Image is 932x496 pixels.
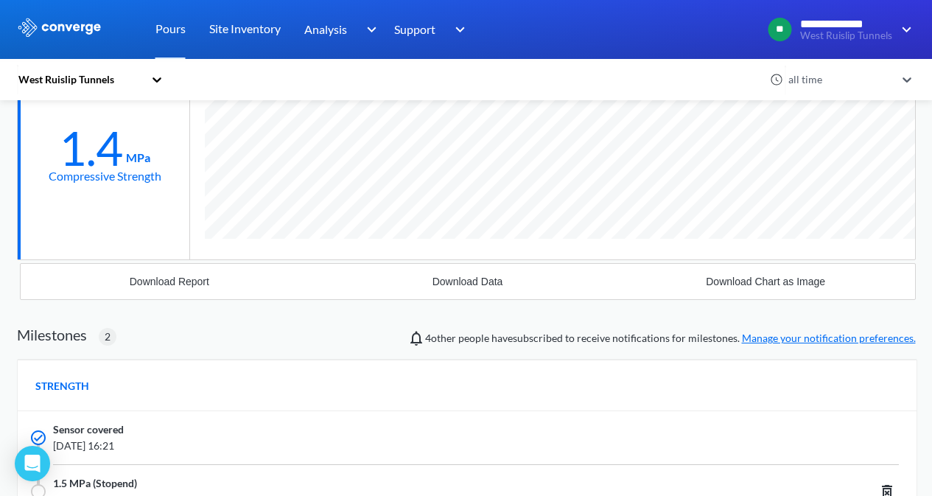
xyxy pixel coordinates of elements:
div: Download Report [130,276,209,287]
span: 1.5 MPa (Stopend) [53,475,137,492]
span: Support [394,20,435,38]
button: Download Chart as Image [617,264,915,299]
div: all time [785,71,895,88]
div: Open Intercom Messenger [15,446,50,481]
img: logo_ewhite.svg [17,18,102,37]
img: downArrow.svg [357,21,380,38]
span: West Ruislip Tunnels [800,30,892,41]
div: Download Chart as Image [706,276,825,287]
span: 2 [105,329,111,345]
div: 1.4 [59,130,123,167]
span: Analysis [304,20,347,38]
div: Download Data [432,276,503,287]
button: Download Data [318,264,617,299]
span: people have subscribed to receive notifications for milestones. [425,330,916,346]
img: notifications-icon.svg [407,329,425,347]
span: [DATE] 16:21 [53,438,721,454]
img: downArrow.svg [892,21,916,38]
button: Download Report [21,264,319,299]
span: Sensor covered [53,422,124,438]
h2: Milestones [17,326,87,343]
span: Lakshan, Justin Elliott, Sudharshan Sivarajah, Thulasiram Baheerathan [425,332,456,344]
div: Compressive Strength [49,167,161,185]
img: icon-clock.svg [770,73,783,86]
img: downArrow.svg [446,21,469,38]
a: Manage your notification preferences. [742,332,916,344]
span: STRENGTH [35,378,89,394]
div: West Ruislip Tunnels [17,71,144,88]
